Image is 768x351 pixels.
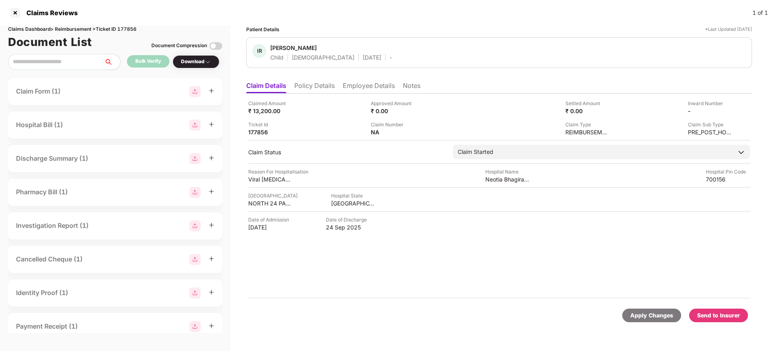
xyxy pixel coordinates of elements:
img: downArrowIcon [737,148,745,156]
div: Claim Sub Type [688,121,732,128]
div: Claim Type [565,121,609,128]
div: Claim Started [458,148,493,156]
div: Payment Receipt (1) [16,321,78,331]
div: [PERSON_NAME] [270,44,317,52]
div: Ticket Id [248,121,292,128]
div: [GEOGRAPHIC_DATA] [331,199,375,207]
div: Claimed Amount [248,100,292,107]
div: Claim Number [371,121,415,128]
li: Notes [403,82,420,93]
span: plus [209,88,214,94]
div: - [390,54,392,61]
div: Reason For Hospitalisation [248,168,308,175]
div: Date of Admission [248,216,292,223]
div: NA [371,128,415,136]
div: Date of Discharge [326,216,370,223]
div: Hospital Name [485,168,529,175]
span: plus [209,155,214,161]
li: Policy Details [294,82,335,93]
img: svg+xml;base64,PHN2ZyBpZD0iR3JvdXBfMjg4MTMiIGRhdGEtbmFtZT0iR3JvdXAgMjg4MTMiIHhtbG5zPSJodHRwOi8vd3... [189,86,201,97]
div: [GEOGRAPHIC_DATA] [248,192,298,199]
div: Settled Amount [565,100,609,107]
div: PRE_POST_HOSPITALIZATION_REIMBURSEMENT [688,128,732,136]
span: plus [209,323,214,329]
div: Approved Amount [371,100,415,107]
img: svg+xml;base64,PHN2ZyBpZD0iR3JvdXBfMjg4MTMiIGRhdGEtbmFtZT0iR3JvdXAgMjg4MTMiIHhtbG5zPSJodHRwOi8vd3... [189,287,201,299]
div: Download [181,58,211,66]
li: Claim Details [246,82,286,93]
img: svg+xml;base64,PHN2ZyBpZD0iR3JvdXBfMjg4MTMiIGRhdGEtbmFtZT0iR3JvdXAgMjg4MTMiIHhtbG5zPSJodHRwOi8vd3... [189,120,201,131]
div: Child [270,54,283,61]
div: Neotia Bhagirathi Woman and Child Care Centre [GEOGRAPHIC_DATA] [485,175,529,183]
li: Employee Details [343,82,395,93]
div: Claims Reviews [22,9,78,17]
div: Claims Dashboard > Reimbursement > Ticket ID 177856 [8,26,222,33]
div: Send to Insurer [697,311,740,320]
div: [DATE] [363,54,381,61]
span: plus [209,122,214,127]
img: svg+xml;base64,PHN2ZyBpZD0iR3JvdXBfMjg4MTMiIGRhdGEtbmFtZT0iR3JvdXAgMjg4MTMiIHhtbG5zPSJodHRwOi8vd3... [189,254,201,265]
div: Investigation Report (1) [16,221,88,231]
div: ₹ 0.00 [371,107,415,115]
span: search [104,59,120,65]
div: REIMBURSEMENT [565,128,609,136]
div: Cancelled Cheque (1) [16,254,82,264]
button: search [104,54,121,70]
div: Apply Changes [630,311,673,320]
img: svg+xml;base64,PHN2ZyBpZD0iR3JvdXBfMjg4MTMiIGRhdGEtbmFtZT0iR3JvdXAgMjg4MTMiIHhtbG5zPSJodHRwOi8vd3... [189,153,201,164]
div: Claim Form (1) [16,86,60,96]
div: NORTH 24 PARGANAS [248,199,292,207]
img: svg+xml;base64,PHN2ZyBpZD0iR3JvdXBfMjg4MTMiIGRhdGEtbmFtZT0iR3JvdXAgMjg4MTMiIHhtbG5zPSJodHRwOi8vd3... [189,187,201,198]
div: ₹ 0.00 [565,107,609,115]
div: Viral [MEDICAL_DATA] (Human Rhino Entero Virus+) [248,175,292,183]
div: Document Compression [151,42,207,50]
div: Hospital State [331,192,375,199]
div: 700156 [706,175,750,183]
div: - [688,107,732,115]
img: svg+xml;base64,PHN2ZyBpZD0iVG9nZ2xlLTMyeDMyIiB4bWxucz0iaHR0cDovL3d3dy53My5vcmcvMjAwMC9zdmciIHdpZH... [209,40,222,52]
div: Claim Status [248,148,445,156]
div: 1 of 1 [752,8,768,17]
div: IR [252,44,266,58]
div: Inward Number [688,100,732,107]
img: svg+xml;base64,PHN2ZyBpZD0iRHJvcGRvd24tMzJ4MzIiIHhtbG5zPSJodHRwOi8vd3d3LnczLm9yZy8yMDAwL3N2ZyIgd2... [205,59,211,65]
div: ₹ 13,200.00 [248,107,292,115]
div: 24 Sep 2025 [326,223,370,231]
div: [DATE] [248,223,292,231]
div: Bulk Verify [135,58,161,65]
div: [DEMOGRAPHIC_DATA] [292,54,354,61]
span: plus [209,256,214,261]
div: Hospital Pin Code [706,168,750,175]
div: Discharge Summary (1) [16,154,88,164]
div: 177856 [248,128,292,136]
div: Pharmacy Bill (1) [16,187,68,197]
img: svg+xml;base64,PHN2ZyBpZD0iR3JvdXBfMjg4MTMiIGRhdGEtbmFtZT0iR3JvdXAgMjg4MTMiIHhtbG5zPSJodHRwOi8vd3... [189,321,201,332]
div: Identity Proof (1) [16,288,68,298]
div: Patient Details [246,26,279,33]
span: plus [209,289,214,295]
div: *Last Updated [DATE] [705,26,752,33]
span: plus [209,222,214,228]
div: Hospital Bill (1) [16,120,63,130]
span: plus [209,189,214,194]
img: svg+xml;base64,PHN2ZyBpZD0iR3JvdXBfMjg4MTMiIGRhdGEtbmFtZT0iR3JvdXAgMjg4MTMiIHhtbG5zPSJodHRwOi8vd3... [189,220,201,231]
h1: Document List [8,33,92,51]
